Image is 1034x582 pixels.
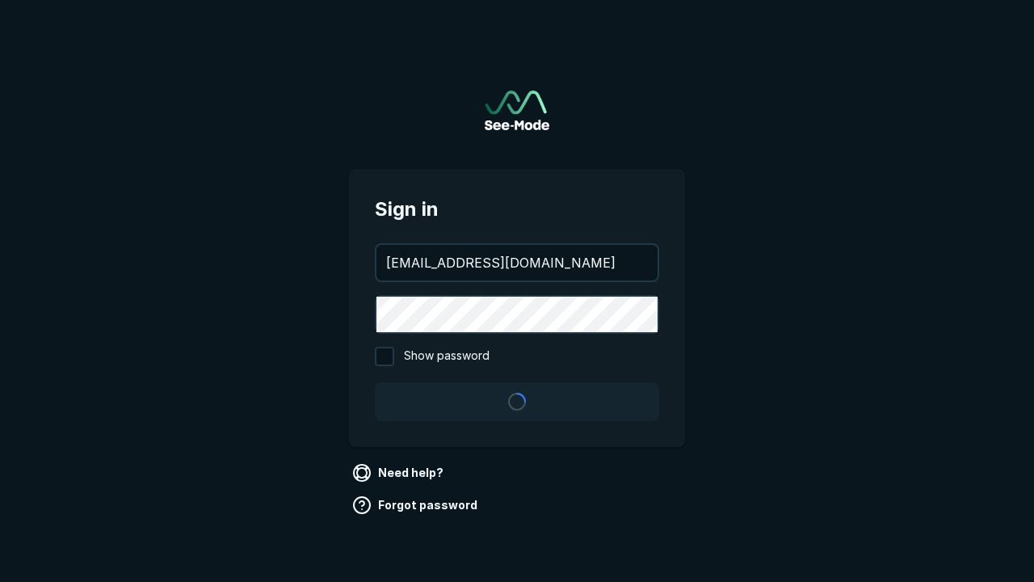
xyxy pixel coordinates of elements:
a: Need help? [349,460,450,486]
img: See-Mode Logo [485,91,549,130]
a: Go to sign in [485,91,549,130]
span: Sign in [375,195,659,224]
input: your@email.com [376,245,658,280]
span: Show password [404,347,490,366]
a: Forgot password [349,492,484,518]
